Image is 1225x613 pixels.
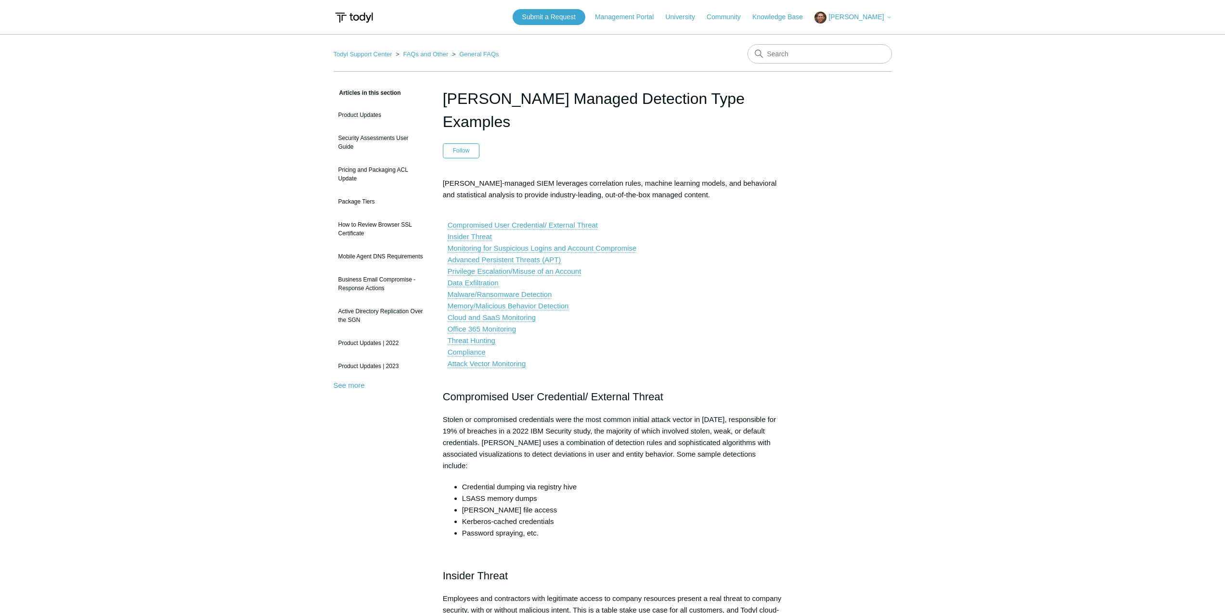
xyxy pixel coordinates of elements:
[443,567,783,584] h2: Insider Threat
[752,12,812,22] a: Knowledge Base
[334,357,428,375] a: Product Updates | 2023
[334,302,428,329] a: Active Directory Replication Over the SGN
[448,244,637,253] a: Monitoring for Suspicious Logins and Account Compromise
[448,302,569,310] a: Memory/Malicious Behavior Detection
[448,221,598,230] a: Compromised User Credential/ External Threat
[334,9,374,26] img: Todyl Support Center Help Center home page
[334,192,428,211] a: Package Tiers
[448,232,492,241] a: Insider Threat
[443,178,783,201] p: [PERSON_NAME]-managed SIEM leverages correlation rules, machine learning models, and behavioral a...
[334,51,394,58] li: Todyl Support Center
[334,89,401,96] span: Articles in this section
[334,270,428,297] a: Business Email Compromise - Response Actions
[443,414,783,472] p: Stolen or compromised credentials were the most common initial attack vector in [DATE], responsib...
[450,51,499,58] li: General FAQs
[448,279,499,287] a: Data Exfiltration
[334,51,392,58] a: Todyl Support Center
[448,267,581,276] a: Privilege Escalation/Misuse of an Account
[462,481,783,493] li: Credential dumping via registry hive
[828,13,884,21] span: [PERSON_NAME]
[448,359,526,368] a: Attack Vector Monitoring
[334,106,428,124] a: Product Updates
[448,348,486,357] a: Compliance
[448,325,516,333] a: Office 365 Monitoring
[448,336,495,345] a: Threat Hunting
[334,381,365,389] a: See more
[443,388,783,405] h2: Compromised User Credential/ External Threat
[448,313,536,322] a: Cloud and SaaS Monitoring
[334,247,428,266] a: Mobile Agent DNS Requirements
[814,12,891,24] button: [PERSON_NAME]
[665,12,704,22] a: University
[334,129,428,156] a: Security Assessments User Guide
[443,143,480,158] button: Follow Article
[334,216,428,243] a: How to Review Browser SSL Certificate
[448,255,561,264] a: Advanced Persistent Threats (APT)
[448,290,552,299] a: Malware/Ransomware Detection
[462,527,783,539] li: Password spraying, etc.
[462,504,783,516] li: [PERSON_NAME] file access
[334,334,428,352] a: Product Updates | 2022
[443,87,783,133] h1: Todyl Cloud Managed Detection Type Examples
[462,516,783,527] li: Kerberos-cached credentials
[595,12,663,22] a: Management Portal
[748,44,892,64] input: Search
[513,9,585,25] a: Submit a Request
[462,493,783,504] li: LSASS memory dumps
[394,51,450,58] li: FAQs and Other
[707,12,750,22] a: Community
[334,161,428,188] a: Pricing and Packaging ACL Update
[403,51,448,58] a: FAQs and Other
[459,51,499,58] a: General FAQs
